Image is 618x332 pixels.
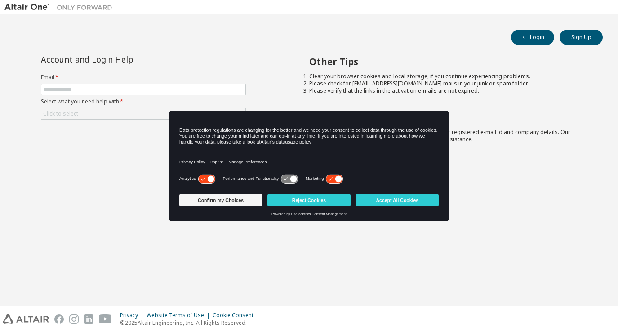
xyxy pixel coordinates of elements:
button: Sign Up [560,30,603,45]
img: youtube.svg [99,314,112,324]
img: instagram.svg [69,314,79,324]
div: Click to select [43,110,78,117]
label: Select what you need help with [41,98,246,105]
img: facebook.svg [54,314,64,324]
p: © 2025 Altair Engineering, Inc. All Rights Reserved. [120,319,259,327]
div: Privacy [120,312,147,319]
div: Click to select [41,108,245,119]
div: Account and Login Help [41,56,205,63]
label: Email [41,74,246,81]
div: Website Terms of Use [147,312,213,319]
img: altair_logo.svg [3,314,49,324]
img: linkedin.svg [84,314,93,324]
li: Please check for [EMAIL_ADDRESS][DOMAIN_NAME] mails in your junk or spam folder. [309,80,587,87]
li: Clear your browser cookies and local storage, if you continue experiencing problems. [309,73,587,80]
div: Cookie Consent [213,312,259,319]
img: Altair One [4,3,117,12]
li: Please verify that the links in the activation e-mails are not expired. [309,87,587,94]
h2: Other Tips [309,56,587,67]
button: Login [511,30,554,45]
